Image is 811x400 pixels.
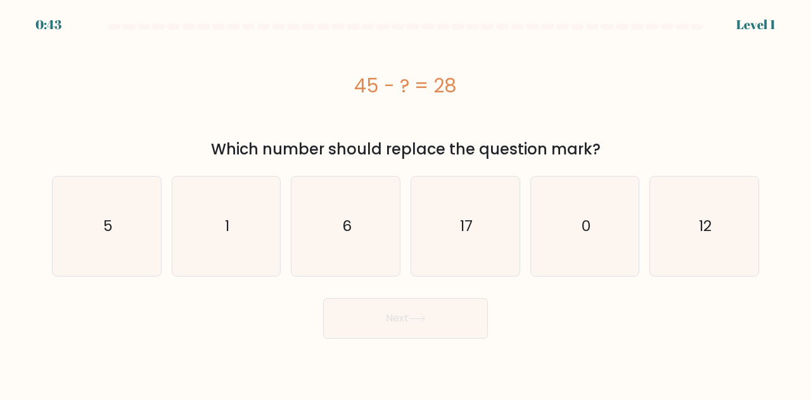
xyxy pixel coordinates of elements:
[736,15,776,34] div: Level 1
[52,72,759,100] div: 45 - ? = 28
[60,138,751,161] div: Which number should replace the question mark?
[699,216,712,237] text: 12
[103,216,112,237] text: 5
[35,15,61,34] div: 0:43
[225,216,229,237] text: 1
[582,216,591,237] text: 0
[460,216,473,237] text: 17
[323,298,488,339] button: Next
[342,216,352,237] text: 6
